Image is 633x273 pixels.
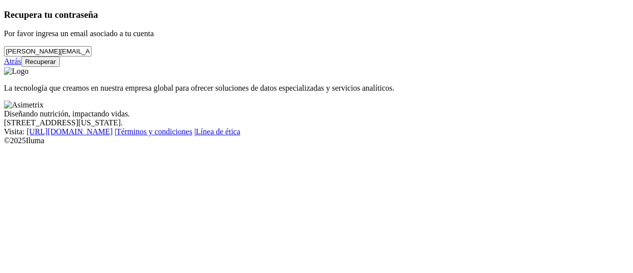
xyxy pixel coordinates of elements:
div: Diseñando nutrición, impactando vidas. [4,109,629,118]
p: Por favor ingresa un email asociado a tu cuenta [4,29,629,38]
input: Tu correo [4,46,91,56]
div: © 2025 Iluma [4,136,629,145]
button: Recuperar [21,56,60,67]
img: Logo [4,67,29,76]
a: Atrás [4,57,21,65]
div: Visita : | | [4,127,629,136]
a: Línea de ética [196,127,240,136]
a: [URL][DOMAIN_NAME] [27,127,113,136]
div: [STREET_ADDRESS][US_STATE]. [4,118,629,127]
img: Asimetrix [4,101,44,109]
p: La tecnología que creamos en nuestra empresa global para ofrecer soluciones de datos especializad... [4,84,629,93]
h3: Recupera tu contraseña [4,9,629,20]
a: Términos y condiciones [116,127,192,136]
